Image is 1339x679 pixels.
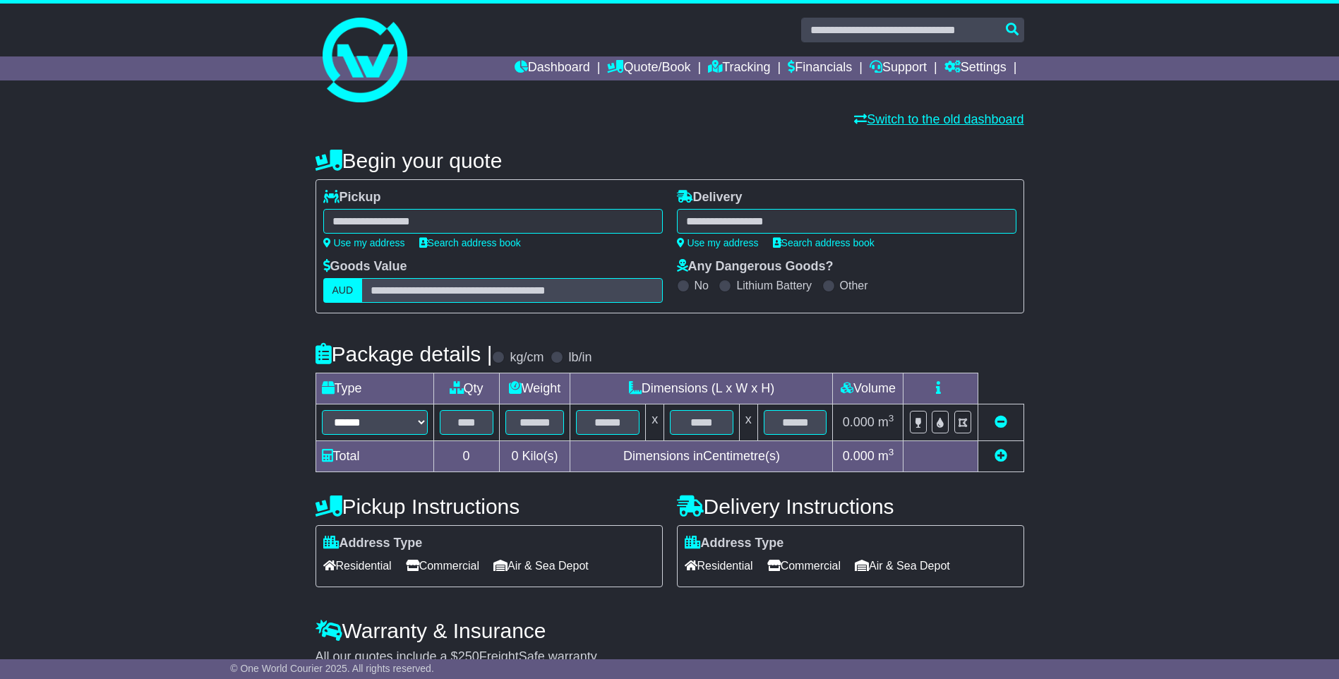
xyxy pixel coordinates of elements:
h4: Warranty & Insurance [316,619,1024,642]
a: Tracking [708,56,770,80]
td: Type [316,373,433,404]
a: Quote/Book [607,56,690,80]
h4: Pickup Instructions [316,495,663,518]
h4: Delivery Instructions [677,495,1024,518]
td: Dimensions (L x W x H) [570,373,833,404]
label: Goods Value [323,259,407,275]
label: lb/in [568,350,592,366]
a: Search address book [773,237,875,248]
td: Volume [833,373,903,404]
span: Residential [685,555,753,577]
span: © One World Courier 2025. All rights reserved. [230,663,434,674]
span: Commercial [406,555,479,577]
label: kg/cm [510,350,544,366]
a: Add new item [995,449,1007,463]
td: Qty [433,373,499,404]
td: x [646,404,664,441]
a: Use my address [677,237,759,248]
span: 250 [458,649,479,663]
label: AUD [323,278,363,303]
td: Total [316,441,433,472]
td: Weight [499,373,570,404]
td: Kilo(s) [499,441,570,472]
a: Search address book [419,237,521,248]
span: m [878,449,894,463]
div: All our quotes include a $ FreightSafe warranty. [316,649,1024,665]
label: Delivery [677,190,743,205]
td: 0 [433,441,499,472]
td: Dimensions in Centimetre(s) [570,441,833,472]
a: Switch to the old dashboard [854,112,1023,126]
span: m [878,415,894,429]
span: Air & Sea Depot [855,555,950,577]
label: Other [840,279,868,292]
td: x [739,404,757,441]
h4: Begin your quote [316,149,1024,172]
a: Support [870,56,927,80]
label: Pickup [323,190,381,205]
span: Air & Sea Depot [493,555,589,577]
a: Financials [788,56,852,80]
span: 0.000 [843,415,875,429]
span: 0.000 [843,449,875,463]
a: Dashboard [515,56,590,80]
label: Address Type [685,536,784,551]
sup: 3 [889,413,894,423]
span: Commercial [767,555,841,577]
a: Settings [944,56,1007,80]
sup: 3 [889,447,894,457]
a: Remove this item [995,415,1007,429]
span: Residential [323,555,392,577]
label: Address Type [323,536,423,551]
label: No [695,279,709,292]
label: Any Dangerous Goods? [677,259,834,275]
h4: Package details | [316,342,493,366]
label: Lithium Battery [736,279,812,292]
span: 0 [511,449,518,463]
a: Use my address [323,237,405,248]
